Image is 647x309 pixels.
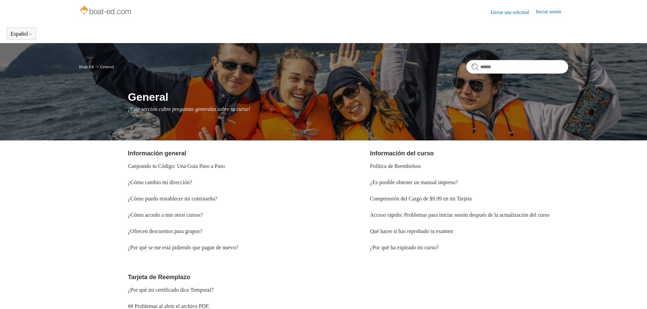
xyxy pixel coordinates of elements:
[128,105,568,113] p: ¡Esta sección cubre preguntas generales sobre tu curso!
[370,179,458,185] a: ¿Es posible obtener un manual impreso?
[128,163,225,169] a: Canjeando tu Código: Una Guía Paso a Paso
[491,9,536,16] a: Enviar una solicitud
[370,163,421,169] a: Política de Reembolsos
[128,212,203,218] a: ¿Cómo accedo a mis otros cursos?
[370,196,472,201] a: Comprensión del Cargo de $9.99 en mi Tarjeta
[370,228,453,234] a: Qué hacer si has reprobado tu examen
[370,245,438,250] a: ¿Por qué ha expirado mi curso?
[128,89,568,105] h1: General
[624,286,642,304] div: Live chat
[536,8,568,16] a: Iniciar sesión
[95,64,114,69] li: General
[370,150,434,157] a: Información del curso
[128,196,217,201] a: ¿Cómo puedo restablecer mi contraseña?
[128,179,192,185] a: ¿Cómo cambio mi dirección?
[370,212,549,218] a: Acceso rápido: Problemas para iniciar sesión después de la actualización del curso
[128,303,210,309] a: ## Problemas al abrir el archivo PDF.
[128,228,202,234] a: ¿Ofrecen descuentos para grupos?
[128,150,186,157] a: Información general
[79,4,133,18] img: Página principal del Centro de ayuda de Boat-Ed
[11,31,32,37] button: Español
[128,287,214,293] a: ¿Por qué mi certificado dice Temporal?
[128,245,238,250] a: ¿Por qué se me está pidiendo que pague de nuevo?
[79,64,94,69] a: Boat-Ed
[466,60,568,74] input: Buscar
[128,274,191,281] a: Tarjeta de Reemplazo
[79,64,95,69] li: Boat-Ed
